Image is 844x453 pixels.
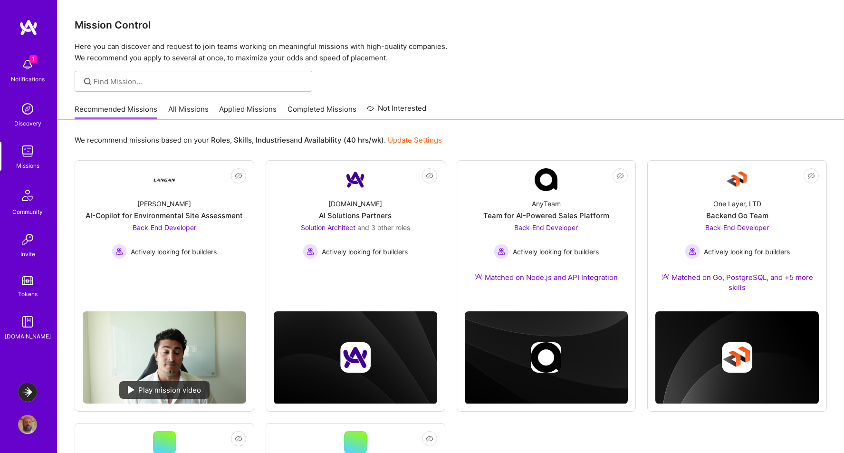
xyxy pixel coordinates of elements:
span: Solution Architect [301,223,355,231]
a: Company LogoAnyTeamTeam for AI-Powered Sales PlatformBack-End Developer Actively looking for buil... [465,168,628,294]
a: All Missions [168,104,209,120]
div: Missions [16,161,39,171]
b: Roles [211,135,230,145]
img: play [128,386,134,394]
h3: Mission Control [75,19,827,31]
img: Actively looking for builders [494,244,509,259]
i: icon EyeClosed [426,172,433,180]
div: AI Solutions Partners [319,211,392,221]
i: icon EyeClosed [426,435,433,443]
div: One Layer, LTD [713,199,761,209]
img: Company logo [531,342,561,373]
a: User Avatar [16,415,39,434]
input: Find Mission... [94,77,305,87]
img: teamwork [18,142,37,161]
div: [DOMAIN_NAME] [328,199,382,209]
p: Here you can discover and request to join teams working on meaningful missions with high-quality ... [75,41,827,64]
img: bell [18,55,37,74]
i: icon EyeClosed [235,435,242,443]
img: cover [465,311,628,404]
div: AnyTeam [532,199,561,209]
i: icon EyeClosed [235,172,242,180]
img: Ateam Purple Icon [475,273,482,280]
span: Actively looking for builders [704,247,790,257]
span: Back-End Developer [514,223,578,231]
img: User Avatar [18,415,37,434]
a: Company Logo[DOMAIN_NAME]AI Solutions PartnersSolution Architect and 3 other rolesActively lookin... [274,168,437,282]
a: Completed Missions [288,104,356,120]
img: Actively looking for builders [685,244,700,259]
img: tokens [22,276,33,285]
div: Notifications [11,74,45,84]
a: LaunchDarkly: Backend and Fullstack Support [16,383,39,402]
a: Company LogoOne Layer, LTDBackend Go TeamBack-End Developer Actively looking for buildersActively... [655,168,819,304]
b: Availability (40 hrs/wk) [304,135,384,145]
div: Play mission video [119,381,210,399]
a: Update Settings [388,135,442,145]
div: [DOMAIN_NAME] [5,331,51,341]
b: Industries [256,135,290,145]
div: AI-Copilot for Environmental Site Assessment [86,211,243,221]
img: Actively looking for builders [112,244,127,259]
div: Community [12,207,43,217]
i: icon SearchGrey [82,76,93,87]
img: Company Logo [726,168,748,191]
img: No Mission [83,311,246,403]
a: Company Logo[PERSON_NAME]AI-Copilot for Environmental Site AssessmentBack-End Developer Actively ... [83,168,246,304]
span: and 3 other roles [357,223,410,231]
img: logo [19,19,38,36]
div: Matched on Go, PostgreSQL, and +5 more skills [655,272,819,292]
img: Community [16,184,39,207]
span: Actively looking for builders [513,247,599,257]
img: guide book [18,312,37,331]
a: Not Interested [367,103,426,120]
a: Recommended Missions [75,104,157,120]
span: 1 [29,55,37,63]
p: We recommend missions based on your , , and . [75,135,442,145]
span: Actively looking for builders [131,247,217,257]
img: LaunchDarkly: Backend and Fullstack Support [18,383,37,402]
div: Backend Go Team [706,211,768,221]
div: Invite [20,249,35,259]
img: Company Logo [153,168,176,191]
img: cover [655,311,819,404]
a: Applied Missions [219,104,277,120]
img: Company logo [722,342,752,373]
span: Actively looking for builders [322,247,408,257]
img: Company Logo [535,168,557,191]
span: Back-End Developer [705,223,769,231]
img: Ateam Purple Icon [662,273,669,280]
i: icon EyeClosed [807,172,815,180]
img: cover [274,311,437,404]
div: Team for AI-Powered Sales Platform [483,211,609,221]
div: Discovery [14,118,41,128]
b: Skills [234,135,252,145]
i: icon EyeClosed [616,172,624,180]
img: Company logo [340,342,371,373]
img: discovery [18,99,37,118]
div: Tokens [18,289,38,299]
img: Company Logo [344,168,367,191]
div: Matched on Node.js and API Integration [475,272,618,282]
img: Invite [18,230,37,249]
div: [PERSON_NAME] [137,199,191,209]
img: Actively looking for builders [303,244,318,259]
span: Back-End Developer [133,223,196,231]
